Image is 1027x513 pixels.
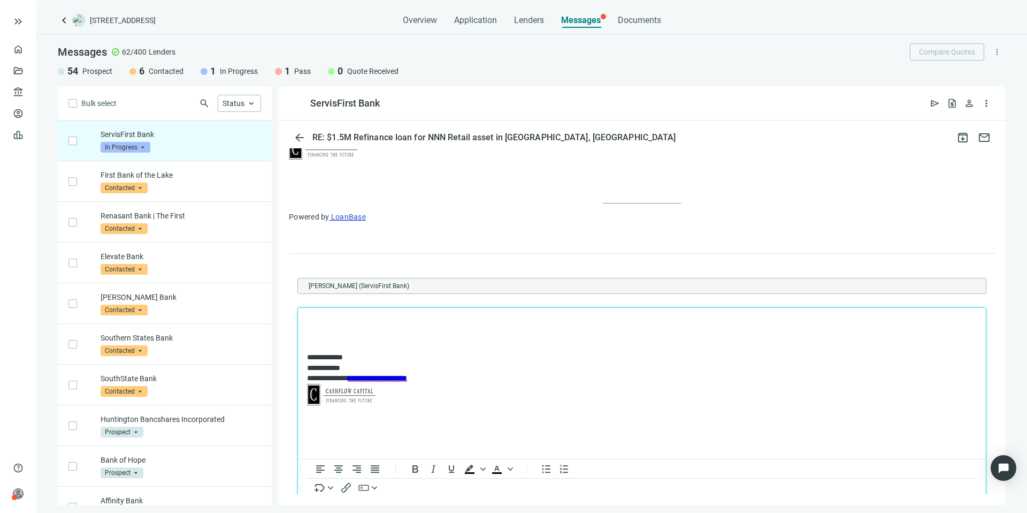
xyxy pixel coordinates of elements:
[101,170,261,180] p: First Bank of the Lake
[101,264,148,275] span: Contacted
[424,462,442,475] button: Italic
[978,131,991,144] span: mail
[337,481,355,494] button: Insert/edit link
[294,66,311,77] span: Pass
[223,99,244,108] span: Status
[974,127,995,148] button: mail
[561,15,601,25] span: Messages
[122,47,147,57] span: 62/400
[329,462,348,475] button: Align center
[991,455,1016,481] div: Open Intercom Messenger
[101,373,261,384] p: SouthState Bank
[101,183,148,193] span: Contacted
[988,43,1006,61] button: more_vert
[220,66,258,77] span: In Progress
[454,15,497,26] span: Application
[366,462,384,475] button: Justify
[58,14,71,27] a: keyboard_arrow_left
[311,462,329,475] button: Align left
[310,132,678,143] div: RE: $1.5M Refinance loan for NNN Retail asset in [GEOGRAPHIC_DATA], [GEOGRAPHIC_DATA]
[488,463,515,476] div: Text color Black
[101,142,150,153] span: In Progress
[514,15,544,26] span: Lenders
[101,414,261,425] p: Huntington Bancshares Incorporated
[101,333,261,343] p: Southern States Bank
[298,308,986,459] iframe: Rich Text Area
[961,95,978,112] button: person
[311,481,337,494] button: Insert merge tag
[992,47,1002,57] span: more_vert
[58,46,107,58] span: Messages
[978,95,995,112] button: more_vert
[338,65,343,78] span: 0
[101,251,261,262] p: Elevate Bank
[964,98,975,109] span: person
[293,131,306,144] span: arrow_back
[403,15,437,26] span: Overview
[926,95,944,112] button: send
[101,305,148,315] span: Contacted
[947,98,957,109] span: request_quote
[348,462,366,475] button: Align right
[289,127,310,148] button: arrow_back
[956,131,969,144] span: archive
[555,462,573,475] button: Numbered list
[101,345,148,356] span: Contacted
[247,99,256,108] span: keyboard_arrow_up
[461,463,487,476] div: Background color Black
[101,223,148,234] span: Contacted
[952,127,974,148] button: archive
[101,386,148,397] span: Contacted
[12,15,25,28] button: keyboard_double_arrow_right
[981,98,992,109] span: more_vert
[101,455,261,465] p: Bank of Hope
[101,467,143,478] span: Prospect
[910,43,984,61] button: Compare Quotes
[406,462,424,475] button: Bold
[101,292,261,303] p: [PERSON_NAME] Bank
[309,281,409,291] span: [PERSON_NAME] (ServisFirst Bank)
[13,87,20,97] span: account_balance
[285,65,290,78] span: 1
[67,65,78,78] span: 54
[101,427,143,437] span: Prospect
[90,15,156,26] span: [STREET_ADDRESS]
[149,47,175,57] span: Lenders
[618,15,661,26] span: Documents
[13,488,24,499] span: person
[199,98,210,109] span: search
[944,95,961,112] button: request_quote
[347,66,398,77] span: Quote Received
[149,66,183,77] span: Contacted
[139,65,144,78] span: 6
[101,495,261,506] p: Affinity Bank
[310,97,380,110] div: ServisFirst Bank
[930,98,940,109] span: send
[304,281,413,291] span: Aaron Jones (ServisFirst Bank)
[442,462,461,475] button: Underline
[73,14,86,27] img: deal-logo
[13,463,24,473] span: help
[101,210,261,221] p: Renasant Bank | The First
[210,65,216,78] span: 1
[82,66,112,77] span: Prospect
[81,97,117,109] span: Bulk select
[537,462,555,475] button: Bullet list
[111,48,120,56] span: check_circle
[101,129,261,140] p: ServisFirst Bank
